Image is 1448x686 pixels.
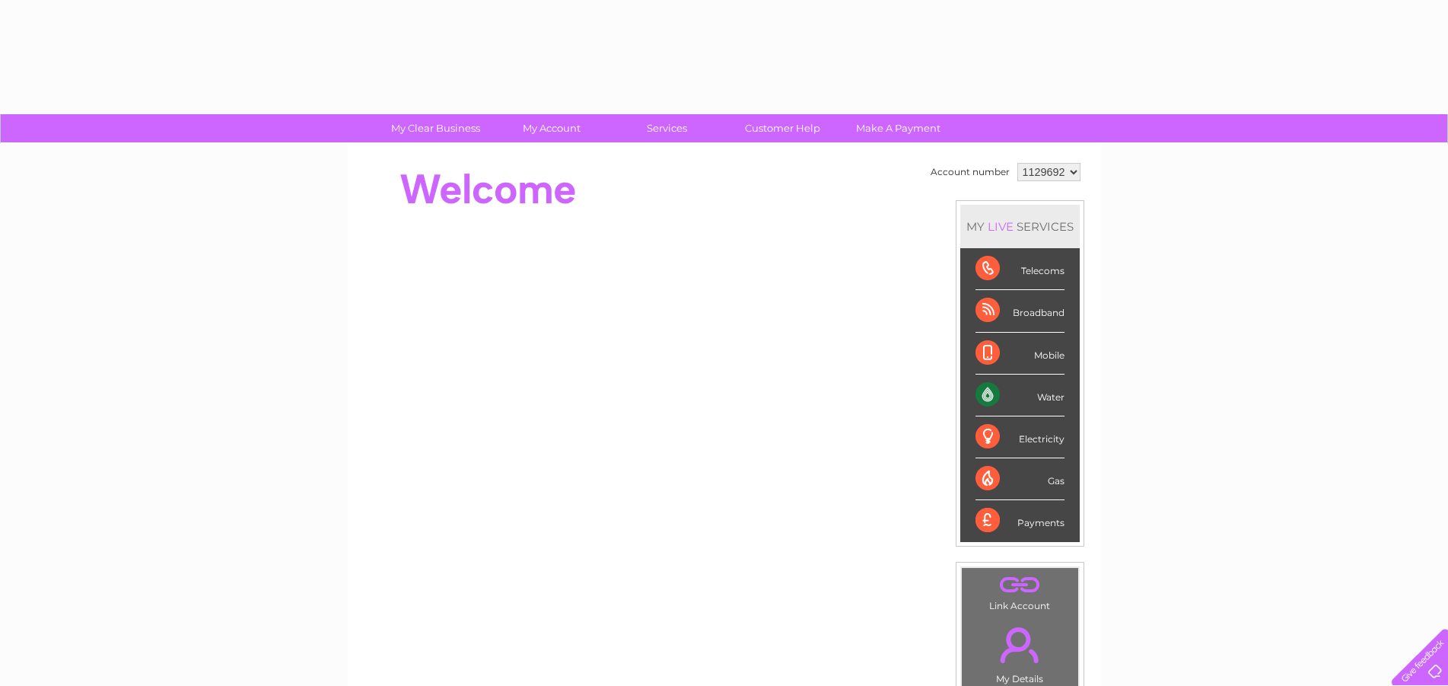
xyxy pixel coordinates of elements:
a: My Account [489,114,614,142]
div: Water [975,375,1065,416]
a: Make A Payment [835,114,961,142]
div: Payments [975,500,1065,541]
a: Services [604,114,730,142]
a: My Clear Business [373,114,498,142]
a: . [966,618,1074,672]
div: MY SERVICES [960,205,1080,248]
div: Gas [975,458,1065,500]
div: Electricity [975,416,1065,458]
td: Link Account [961,567,1079,615]
div: Telecoms [975,248,1065,290]
div: LIVE [985,219,1017,234]
td: Account number [927,159,1014,185]
a: Customer Help [720,114,845,142]
div: Broadband [975,290,1065,332]
a: . [966,572,1074,598]
div: Mobile [975,333,1065,375]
